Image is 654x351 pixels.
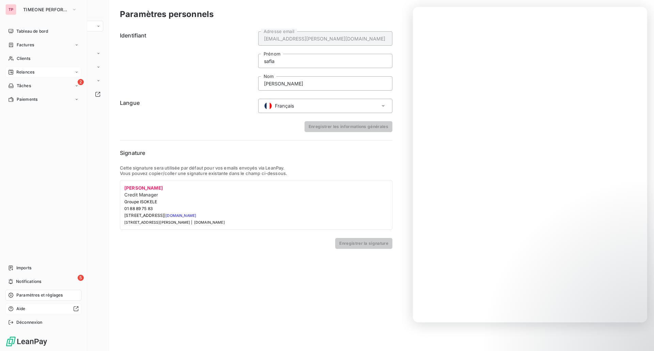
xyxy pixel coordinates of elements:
[16,292,63,298] span: Paramètres et réglages
[335,238,392,249] button: Enregistrer la signature
[17,83,31,89] span: Tâches
[23,7,69,12] span: TIMEONE PERFORMANCE
[17,42,34,48] span: Factures
[258,76,392,91] input: placeholder
[124,185,163,191] span: [PERSON_NAME]
[120,171,392,176] p: Vous pouvez copier/coller une signature existante dans le champ ci-dessous.
[16,319,43,325] span: Déconnexion
[258,31,392,46] input: placeholder
[120,149,392,157] h6: Signature
[120,165,392,171] p: Cette signature sera utilisée par défaut pour vos emails envoyés via LeanPay.
[258,54,392,68] input: placeholder
[124,199,157,204] span: Groupe ISOKELE
[16,306,26,312] span: Aide
[78,79,84,85] span: 2
[194,219,225,225] a: [DOMAIN_NAME]
[124,206,153,211] span: 01 88 89 75 83
[166,212,196,218] a: [DOMAIN_NAME]
[124,220,193,225] span: [STREET_ADDRESS][PERSON_NAME] |
[120,31,254,91] h6: Identifiant
[5,4,16,15] div: TP
[16,265,31,271] span: Imports
[120,99,254,113] h6: Langue
[124,192,158,197] span: Credit Manager
[17,96,37,102] span: Paiements
[120,8,214,20] h3: Paramètres personnels
[166,213,196,218] span: [DOMAIN_NAME]
[194,220,225,225] span: [DOMAIN_NAME]
[17,55,30,62] span: Clients
[275,102,294,109] span: Français
[124,213,166,218] span: |
[413,7,647,322] iframe: Intercom live chat
[16,69,34,75] span: Relances
[305,121,392,132] button: Enregistrer les informations générales
[78,275,84,281] span: 5
[16,278,41,285] span: Notifications
[124,213,164,218] span: [STREET_ADDRESS]
[5,336,48,347] img: Logo LeanPay
[16,28,48,34] span: Tableau de bord
[5,303,81,314] a: Aide
[631,328,647,344] iframe: Intercom live chat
